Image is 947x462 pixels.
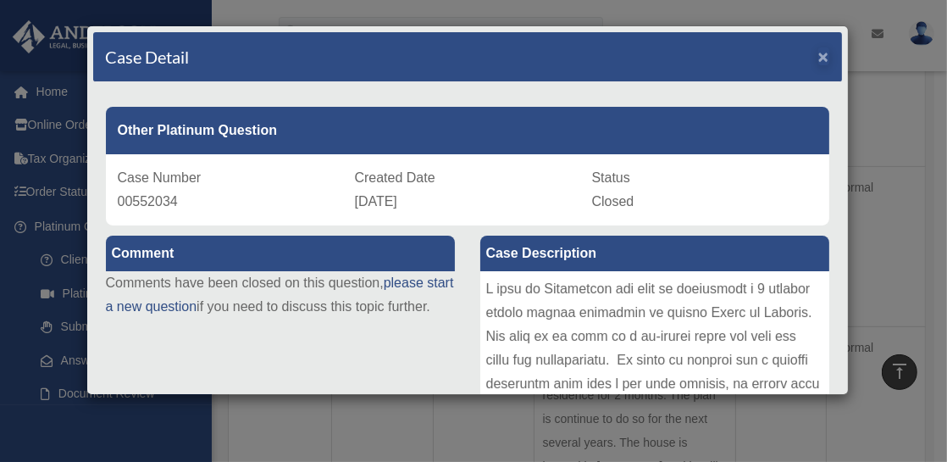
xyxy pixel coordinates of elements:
[818,47,829,65] button: Close
[118,170,202,185] span: Case Number
[106,45,190,69] h4: Case Detail
[106,236,455,271] label: Comment
[592,170,630,185] span: Status
[106,107,829,154] div: Other Platinum Question
[355,170,435,185] span: Created Date
[480,236,829,271] label: Case Description
[355,194,397,209] span: [DATE]
[118,194,178,209] span: 00552034
[106,276,454,314] a: please start a new question
[818,47,829,66] span: ×
[592,194,634,209] span: Closed
[106,271,455,319] p: Comments have been closed on this question, if you need to discuss this topic further.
